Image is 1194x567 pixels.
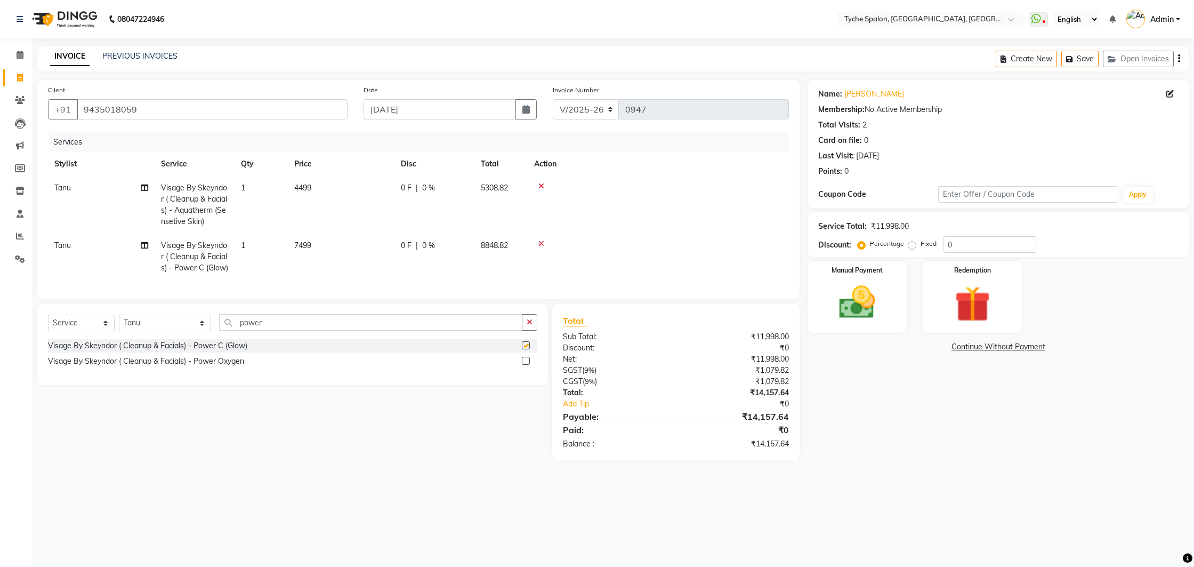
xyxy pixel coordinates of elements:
div: Membership: [818,104,865,115]
label: Fixed [921,239,937,249]
div: Paid: [555,424,676,436]
span: 7499 [294,241,311,250]
div: Discount: [818,239,851,251]
img: logo [27,4,100,34]
div: Sub Total: [555,331,676,342]
div: ₹11,998.00 [871,221,909,232]
div: ₹11,998.00 [676,331,797,342]
span: 4499 [294,183,311,193]
span: Admin [1150,14,1174,25]
div: Net: [555,354,676,365]
th: Price [288,152,394,176]
div: 0 [864,135,868,146]
div: ₹14,157.64 [676,438,797,450]
label: Redemption [954,266,991,275]
th: Qty [235,152,288,176]
div: ( ) [555,376,676,387]
div: Name: [818,89,842,100]
span: 0 % [422,240,435,251]
th: Service [155,152,235,176]
img: Admin [1126,10,1145,28]
img: _gift.svg [943,282,1002,326]
label: Manual Payment [832,266,883,275]
button: Save [1061,51,1099,67]
div: ( ) [555,365,676,376]
div: ₹11,998.00 [676,354,797,365]
div: ₹0 [696,398,797,410]
span: SGST [563,365,582,375]
a: Continue Without Payment [810,341,1187,353]
img: _cash.svg [828,282,886,323]
div: Services [49,132,797,152]
div: Last Visit: [818,150,854,162]
div: Card on file: [818,135,862,146]
a: Add Tip [555,398,696,410]
span: 5308.82 [481,183,508,193]
span: Tanu [54,241,71,250]
button: Create New [996,51,1057,67]
div: Coupon Code [818,189,938,200]
span: Visage By Skeyndor ( Cleanup & Facials) - Power C (Glow) [161,241,228,273]
button: Apply [1123,187,1153,203]
th: Stylist [48,152,155,176]
th: Total [474,152,528,176]
span: 0 F [401,240,412,251]
span: 8848.82 [481,241,508,250]
div: 0 [844,166,849,177]
a: INVOICE [50,47,90,66]
th: Disc [394,152,474,176]
span: 1 [241,183,245,193]
div: Payable: [555,410,676,423]
input: Search or Scan [219,314,523,331]
span: Visage By Skeyndor ( Cleanup & Facials) - Aquatherm (Sensetive Skin) [161,183,227,226]
input: Search by Name/Mobile/Email/Code [77,99,348,119]
label: Client [48,85,65,95]
div: Total Visits: [818,119,860,131]
div: Discount: [555,342,676,354]
div: ₹14,157.64 [676,410,797,423]
th: Action [528,152,789,176]
span: 9% [584,366,594,374]
span: | [416,182,418,194]
div: Total: [555,387,676,398]
span: 1 [241,241,245,250]
label: Date [364,85,378,95]
label: Percentage [870,239,904,249]
div: Visage By Skeyndor ( Cleanup & Facials) - Power Oxygen [48,356,244,367]
label: Invoice Number [553,85,599,95]
div: ₹0 [676,342,797,354]
span: | [416,240,418,251]
div: 2 [862,119,867,131]
div: Service Total: [818,221,867,232]
div: ₹0 [676,424,797,436]
input: Enter Offer / Coupon Code [938,186,1118,203]
b: 08047224946 [117,4,164,34]
span: Total [563,315,587,326]
a: [PERSON_NAME] [844,89,904,100]
div: ₹1,079.82 [676,365,797,376]
span: 9% [585,377,595,386]
span: Tanu [54,183,71,193]
button: Open Invoices [1103,51,1174,67]
span: 0 F [401,182,412,194]
div: Points: [818,166,842,177]
div: ₹1,079.82 [676,376,797,387]
span: CGST [563,377,583,386]
div: [DATE] [856,150,879,162]
div: ₹14,157.64 [676,387,797,398]
div: No Active Membership [818,104,1178,115]
span: 0 % [422,182,435,194]
button: +91 [48,99,78,119]
div: Balance : [555,438,676,450]
a: PREVIOUS INVOICES [102,51,178,61]
div: Visage By Skeyndor ( Cleanup & Facials) - Power C (Glow) [48,340,247,352]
